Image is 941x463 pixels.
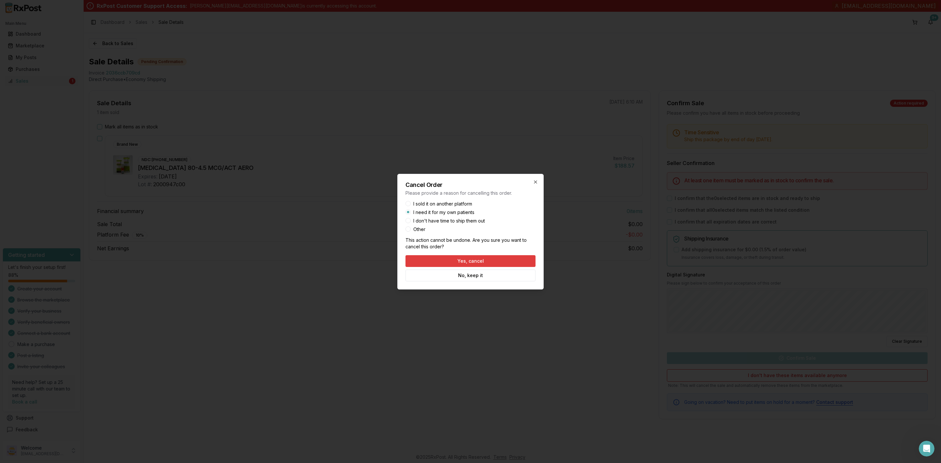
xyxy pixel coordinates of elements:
[413,227,425,232] label: Other
[405,270,536,281] button: No, keep it
[413,202,472,206] label: I sold it on another platform
[405,182,536,188] h2: Cancel Order
[919,441,934,456] iframe: Intercom live chat
[405,255,536,267] button: Yes, cancel
[405,190,536,196] p: Please provide a reason for cancelling this order.
[405,237,536,250] p: This action cannot be undone. Are you sure you want to cancel this order?
[413,219,485,223] label: I don't have time to ship them out
[413,210,474,215] label: I need it for my own patients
